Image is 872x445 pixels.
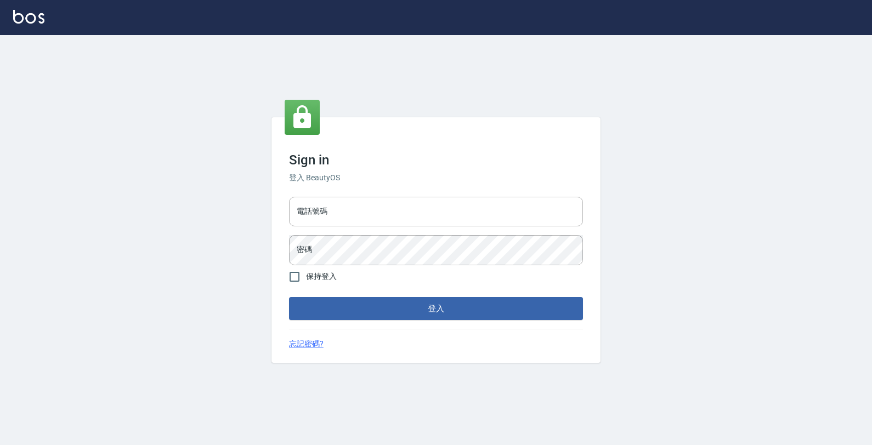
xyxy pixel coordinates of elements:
h6: 登入 BeautyOS [289,172,583,184]
h3: Sign in [289,152,583,168]
button: 登入 [289,297,583,320]
img: Logo [13,10,44,24]
a: 忘記密碼? [289,338,324,350]
span: 保持登入 [306,271,337,282]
